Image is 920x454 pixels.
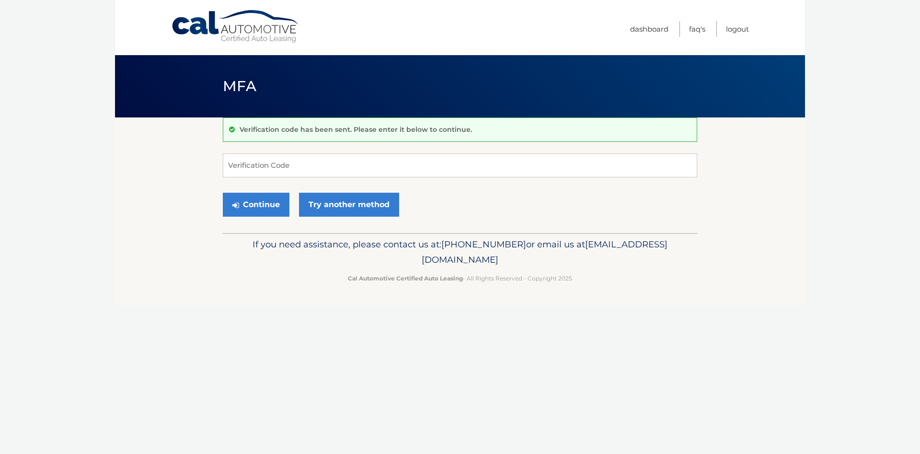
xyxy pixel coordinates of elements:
a: Dashboard [630,21,668,37]
span: [EMAIL_ADDRESS][DOMAIN_NAME] [422,239,667,265]
input: Verification Code [223,153,697,177]
a: Cal Automotive [171,10,300,44]
span: [PHONE_NUMBER] [441,239,526,250]
a: FAQ's [689,21,705,37]
p: Verification code has been sent. Please enter it below to continue. [240,125,472,134]
strong: Cal Automotive Certified Auto Leasing [348,275,463,282]
p: - All Rights Reserved - Copyright 2025 [229,273,691,283]
p: If you need assistance, please contact us at: or email us at [229,237,691,268]
span: MFA [223,77,256,95]
button: Continue [223,193,289,217]
a: Try another method [299,193,399,217]
a: Logout [726,21,749,37]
